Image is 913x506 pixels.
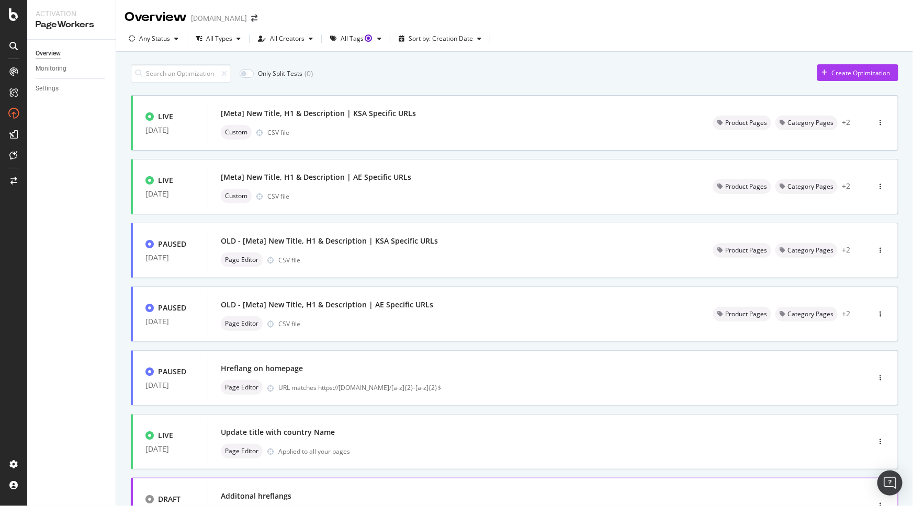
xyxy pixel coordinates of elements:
div: Settings [36,83,59,94]
span: Category Pages [787,120,833,126]
a: Monitoring [36,63,108,74]
a: Settings [36,83,108,94]
input: Search an Optimization [131,64,231,83]
div: Open Intercom Messenger [877,470,903,496]
span: Custom [225,129,247,135]
div: Any Status [139,36,170,42]
div: [Meta] New Title, H1 & Description | KSA Specific URLs [221,108,416,119]
span: Page Editor [225,257,258,263]
div: All Creators [270,36,305,42]
div: neutral label [713,116,771,130]
div: neutral label [713,243,771,258]
div: neutral label [221,380,263,395]
div: [DATE] [145,126,195,134]
div: CSV file [267,128,289,137]
div: + 2 [842,245,850,255]
span: Page Editor [225,448,258,454]
div: [Meta] New Title, H1 & Description | AE Specific URLs [221,172,411,182]
div: [DATE] [145,254,195,262]
div: Tooltip anchor [364,33,373,43]
span: Category Pages [787,247,833,254]
div: neutral label [775,307,838,321]
div: LIVE [158,111,173,122]
div: CSV file [267,192,289,201]
button: Sort by: Creation Date [394,30,486,47]
div: neutral label [775,116,838,130]
div: PAUSED [158,366,186,377]
div: Only Split Tests [258,69,302,78]
div: PageWorkers [36,19,107,31]
div: + 2 [842,181,850,191]
div: All Tags [341,36,373,42]
div: PAUSED [158,303,186,313]
div: Activation [36,8,107,19]
span: Page Editor [225,384,258,390]
div: neutral label [713,179,771,194]
div: [DATE] [145,190,195,198]
div: neutral label [221,316,263,331]
div: arrow-right-arrow-left [251,15,257,22]
div: + 2 [842,117,850,128]
div: [DATE] [145,445,195,453]
div: CSV file [278,319,300,328]
div: Overview [125,8,187,26]
div: Hreflang on homepage [221,363,303,374]
a: Overview [36,48,108,59]
div: Update title with country Name [221,427,335,438]
div: PAUSED [158,239,186,249]
button: All TagsTooltip anchor [326,30,386,47]
div: Sort by: Creation Date [409,36,473,42]
div: Create Optimization [831,68,890,77]
div: Overview [36,48,61,59]
div: neutral label [775,243,838,258]
span: Category Pages [787,311,833,317]
div: neutral label [221,189,252,203]
div: LIVE [158,430,173,441]
div: Applied to all your pages [278,447,350,456]
span: Product Pages [725,183,767,190]
div: Additonal hreflangs [221,491,291,501]
span: Product Pages [725,120,767,126]
div: [DATE] [145,381,195,389]
div: [DATE] [145,317,195,326]
div: Monitoring [36,63,66,74]
button: Any Status [125,30,183,47]
span: Product Pages [725,247,767,254]
span: Product Pages [725,311,767,317]
div: ( 0 ) [305,68,313,79]
div: neutral label [221,125,252,140]
div: LIVE [158,175,173,186]
span: Category Pages [787,183,833,190]
div: URL matches https://[DOMAIN_NAME]/[a-z]{2}-[a-z]{2}$ [278,383,825,392]
div: DRAFT [158,494,181,504]
div: [DOMAIN_NAME] [191,13,247,24]
div: neutral label [221,444,263,458]
div: neutral label [713,307,771,321]
div: + 2 [842,308,850,319]
div: OLD - [Meta] New Title, H1 & Description | KSA Specific URLs [221,236,438,246]
div: All Types [206,36,232,42]
button: Create Optimization [817,64,898,81]
span: Page Editor [225,320,258,327]
button: All Types [191,30,245,47]
div: neutral label [775,179,838,194]
span: Custom [225,193,247,199]
button: All Creators [254,30,317,47]
div: OLD - [Meta] New Title, H1 & Description | AE Specific URLs [221,300,433,310]
div: CSV file [278,256,300,264]
div: neutral label [221,252,263,267]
